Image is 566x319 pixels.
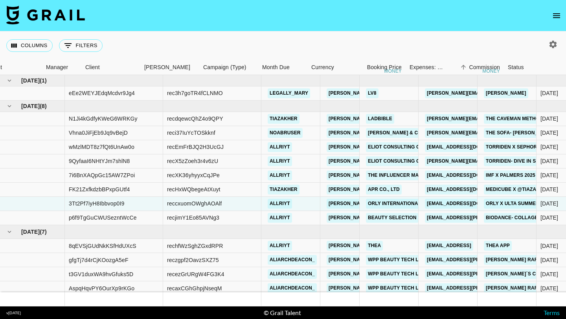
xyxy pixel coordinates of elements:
div: [PERSON_NAME] [144,60,190,75]
div: Jul '25 [540,200,558,207]
div: Month Due [262,60,290,75]
div: Expenses: Remove Commission? [410,60,443,75]
a: [EMAIL_ADDRESS][PERSON_NAME][DOMAIN_NAME] [425,269,553,279]
div: Jun '25 [540,89,558,97]
a: Eliot Consulting Group LLC [366,142,447,152]
div: 3Tt2Pf7iyH8Ibbvop0I9 [69,200,125,207]
a: [PERSON_NAME][EMAIL_ADDRESS][PERSON_NAME][DOMAIN_NAME] [327,114,495,124]
div: reci37IuYcTOSkknf [167,129,215,137]
a: [PERSON_NAME][EMAIL_ADDRESS][PERSON_NAME][DOMAIN_NAME] [327,128,495,138]
div: reczgpf2OavzSXZ75 [167,256,219,264]
span: ( 7 ) [40,228,47,236]
a: IMF x Palmers 2025 [484,170,537,180]
a: [PERSON_NAME][EMAIL_ADDRESS][DOMAIN_NAME] [425,114,553,124]
button: hide children [4,75,15,86]
a: tiazakher [268,185,300,194]
div: Manager [42,60,81,75]
div: Jul '25 [540,129,558,137]
div: Booking Price [367,60,402,75]
div: Campaign (Type) [203,60,246,75]
a: [PERSON_NAME][EMAIL_ADDRESS][PERSON_NAME][DOMAIN_NAME] [327,283,495,293]
div: recdqewcQhZ4o9QPY [167,115,223,123]
div: 7i6BnXAQpGc15AW7ZPoi [69,171,135,179]
a: allriyt [268,213,292,223]
div: v [DATE] [6,310,21,315]
a: allriyt [268,170,292,180]
a: [PERSON_NAME][EMAIL_ADDRESS][PERSON_NAME][DOMAIN_NAME] [327,170,495,180]
a: WPP Beauty Tech Labs [366,255,431,265]
a: aliarchdeacon_ [268,269,317,279]
div: 9QyfaaI6NHtYJm7shlN8 [69,157,130,165]
button: hide children [4,226,15,237]
a: Thea [366,241,383,251]
a: LV8 [366,88,379,98]
a: Beauty Selection [366,213,419,223]
div: Aug '25 [540,270,558,278]
span: ( 8 ) [40,102,47,110]
a: [PERSON_NAME][EMAIL_ADDRESS][PERSON_NAME][DOMAIN_NAME] [327,88,495,98]
div: FK21ZxfkdzbBPxpGUtf4 [69,185,130,193]
a: [EMAIL_ADDRESS][PERSON_NAME][DOMAIN_NAME] [425,283,553,293]
a: [PERSON_NAME][EMAIL_ADDRESS][PERSON_NAME][DOMAIN_NAME] [327,142,495,152]
div: Jul '25 [540,157,558,165]
div: gfgTj7d4rCjKOozgA5eF [69,256,129,264]
a: [EMAIL_ADDRESS][PERSON_NAME][DOMAIN_NAME] [425,213,553,223]
span: [DATE] [21,102,40,110]
span: [DATE] [21,228,40,236]
div: Campaign (Type) [199,60,258,75]
a: [PERSON_NAME][EMAIL_ADDRESS][DOMAIN_NAME] [425,88,553,98]
div: Jul '25 [540,143,558,151]
div: recHxWQbegeAtXuyt [167,185,221,193]
div: Jul '25 [540,185,558,193]
a: [EMAIL_ADDRESS][DOMAIN_NAME] [425,199,513,209]
a: [PERSON_NAME][EMAIL_ADDRESS][PERSON_NAME][DOMAIN_NAME] [327,269,495,279]
div: Client [85,60,100,75]
a: allriyt [268,199,292,209]
a: allriyt [268,156,292,166]
a: APR Co., Ltd [366,185,402,194]
div: t3GV1duxWA9hvGfuks5D [69,270,133,278]
div: recaxCGhGhpjNseqM [167,284,222,292]
div: Booker [140,60,199,75]
div: recX5zZoeh3r4v6zU [167,157,218,165]
button: hide children [4,101,15,112]
a: WPP Beauty Tech Labs [366,283,431,293]
a: Torriden x Sephora [484,142,542,152]
div: Jul '25 [540,171,558,179]
div: Currency [307,60,347,75]
a: ORLY X ULTA Summer Reset [484,199,559,209]
button: Select columns [6,39,53,52]
a: aliarchdeacon_ [268,255,317,265]
a: allriyt [268,241,292,251]
div: Commission [469,60,500,75]
div: Month Due [258,60,307,75]
a: The Sofa- [PERSON_NAME] [484,128,555,138]
button: Sort [458,62,469,73]
div: Aug '25 [540,284,558,292]
a: [PERSON_NAME][EMAIL_ADDRESS][PERSON_NAME][DOMAIN_NAME] [327,241,495,251]
span: [DATE] [21,77,40,84]
div: p6f9TgGuCWUSezntWcCe [69,214,137,222]
div: Currency [311,60,334,75]
button: open drawer [549,8,564,24]
a: WPP Beauty Tech Labs [366,269,431,279]
div: Status [508,60,524,75]
a: Medicube x @tiazakher [484,185,552,194]
a: [PERSON_NAME][EMAIL_ADDRESS][DOMAIN_NAME] [425,156,553,166]
div: reccxuomOWghAOAlf [167,200,222,207]
span: ( 1 ) [40,77,47,84]
a: [PERSON_NAME][EMAIL_ADDRESS][PERSON_NAME][DOMAIN_NAME] [327,199,495,209]
a: [PERSON_NAME] & Co LLC [366,128,434,138]
a: Thea App [484,241,512,251]
a: ORLY International [366,199,423,209]
div: Aug '25 [540,256,558,264]
div: 8qEVSjGUdNkKSfHdUXcS [69,242,136,250]
a: LADBIBLE [366,114,394,124]
div: recezGrURgW4FG3K4 [167,270,224,278]
img: Grail Talent [6,5,85,24]
div: N1Ji4kGdfyKWeG6WRKGy [69,115,138,123]
div: money [384,69,402,73]
a: tiazakher [268,114,300,124]
div: recjimY1Eo85AVNg3 [167,214,219,222]
a: [EMAIL_ADDRESS][DOMAIN_NAME] [425,142,513,152]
